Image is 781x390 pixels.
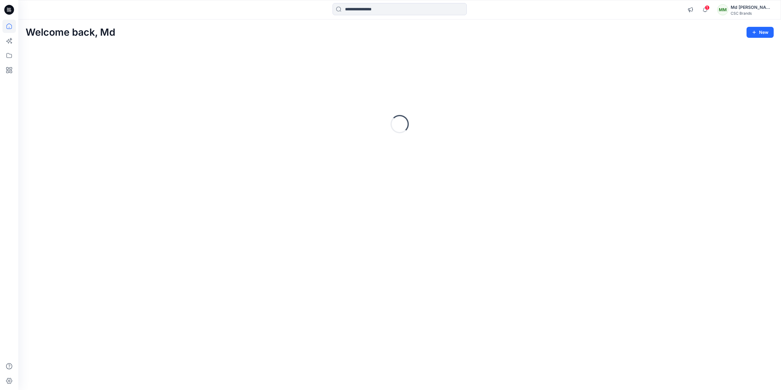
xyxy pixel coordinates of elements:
div: CSC Brands [731,11,773,16]
button: New [747,27,774,38]
h2: Welcome back, Md [26,27,115,38]
div: Md [PERSON_NAME] [731,4,773,11]
span: 1 [705,5,710,10]
div: MM [717,4,728,15]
